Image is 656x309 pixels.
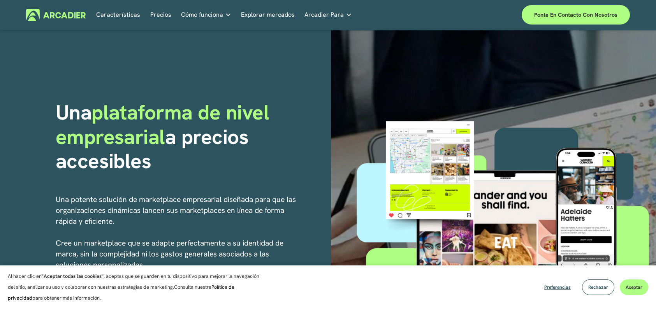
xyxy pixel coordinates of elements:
[588,284,608,290] font: Rechazar
[582,279,614,295] button: Rechazar
[8,273,42,279] font: Al hacer clic en
[150,9,171,21] a: Precios
[304,11,344,19] font: Arcadier Para
[304,9,352,21] a: menú desplegable de carpetas
[96,11,140,19] font: Características
[56,195,298,226] font: Una potente solución de marketplace empresarial diseñada para que las organizaciones dinámicas la...
[181,9,231,21] a: menú desplegable de carpetas
[8,273,259,290] font: , aceptas que se guarden en tu dispositivo para mejorar la navegación del sitio, analizar su uso ...
[56,99,91,126] font: Una
[42,273,104,279] font: "Aceptar todas las cookies"
[56,123,254,174] font: a precios accesibles
[241,9,295,21] a: Explorar mercados
[96,9,140,21] a: Características
[26,9,86,21] img: Arcadier
[544,284,571,290] font: Preferencias
[150,11,171,19] font: Precios
[174,284,211,290] font: Consulta nuestra
[241,11,295,19] font: Explorar mercados
[56,99,274,150] font: plataforma de nivel empresarial
[56,238,285,270] font: Cree un marketplace que se adapte perfectamente a su identidad de marca, sin la complejidad ni lo...
[538,279,577,295] button: Preferencias
[181,11,223,19] font: Cómo funciona
[617,272,656,309] iframe: Widget de chat
[534,11,617,18] font: Ponte en contacto con nosotros
[522,5,630,25] a: Ponte en contacto con nosotros
[32,295,101,301] font: para obtener más información.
